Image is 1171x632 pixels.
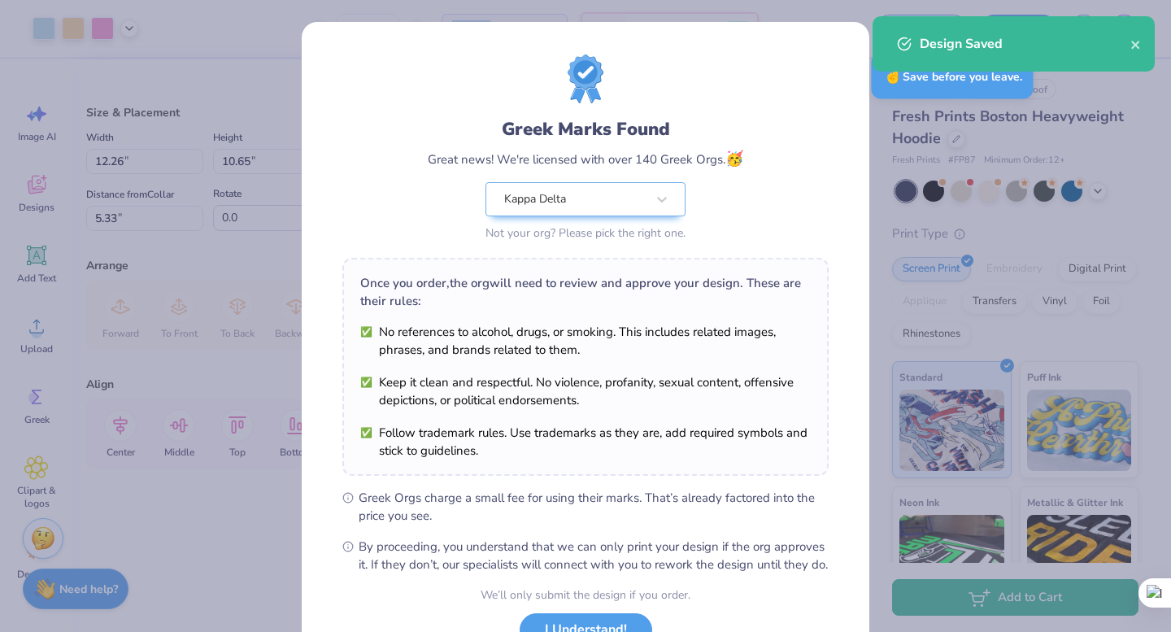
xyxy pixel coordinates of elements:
[725,149,743,168] span: 🥳
[428,148,743,170] div: Great news! We're licensed with over 140 Greek Orgs.
[485,224,686,242] div: Not your org? Please pick the right one.
[359,489,829,525] span: Greek Orgs charge a small fee for using their marks. That’s already factored into the price you see.
[502,116,670,142] div: Greek Marks Found
[360,373,811,409] li: Keep it clean and respectful. No violence, profanity, sexual content, offensive depictions, or po...
[481,586,690,604] div: We’ll only submit the design if you order.
[360,323,811,359] li: No references to alcohol, drugs, or smoking. This includes related images, phrases, and brands re...
[568,54,603,103] img: License badge
[360,274,811,310] div: Once you order, the org will need to review and approve your design. These are their rules:
[920,34,1130,54] div: Design Saved
[359,538,829,573] span: By proceeding, you understand that we can only print your design if the org approves it. If they ...
[360,424,811,460] li: Follow trademark rules. Use trademarks as they are, add required symbols and stick to guidelines.
[1130,34,1142,54] button: close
